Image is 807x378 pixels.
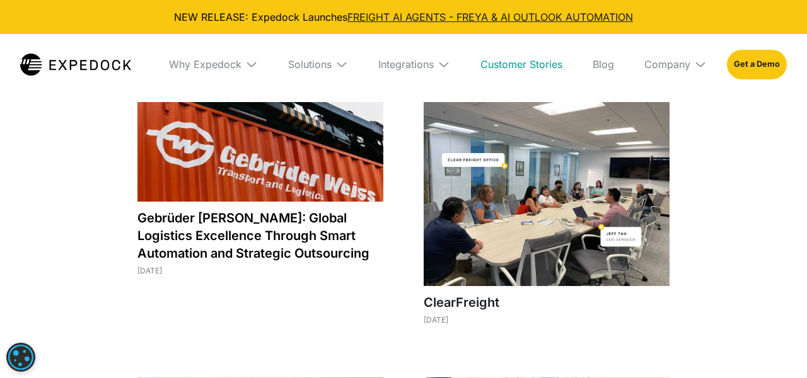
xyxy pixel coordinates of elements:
[424,102,670,337] a: ClearFreight[DATE]
[368,34,460,94] div: Integrations
[159,34,268,94] div: Why Expedock
[424,294,670,311] h1: ClearFreight
[634,34,717,94] div: Company
[278,34,358,94] div: Solutions
[583,34,624,94] a: Blog
[137,209,383,262] h1: Gebrüder [PERSON_NAME]: Global Logistics Excellence Through Smart Automation and Strategic Outsou...
[591,242,807,378] div: Widget de chat
[347,11,633,23] a: FREIGHT AI AGENTS - FREYA & AI OUTLOOK AUTOMATION
[470,34,572,94] a: Customer Stories
[288,58,332,71] div: Solutions
[10,10,797,24] div: NEW RELEASE: Expedock Launches
[424,315,670,324] div: [DATE]
[137,266,383,275] div: [DATE]
[137,102,383,288] a: Gebrüder [PERSON_NAME]: Global Logistics Excellence Through Smart Automation and Strategic Outsou...
[644,58,690,71] div: Company
[169,58,241,71] div: Why Expedock
[378,58,434,71] div: Integrations
[591,242,807,378] iframe: Chat Widget
[727,50,787,79] a: Get a Demo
